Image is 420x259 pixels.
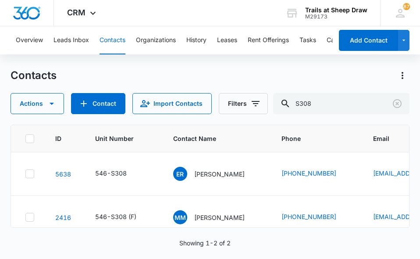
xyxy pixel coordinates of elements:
[16,26,43,54] button: Overview
[55,134,61,143] span: ID
[194,169,245,179] p: [PERSON_NAME]
[11,69,57,82] h1: Contacts
[395,68,409,83] button: Actions
[100,26,125,54] button: Contacts
[95,169,127,178] div: 546-S308
[281,134,339,143] span: Phone
[95,212,136,221] div: 546-S308 (F)
[186,26,206,54] button: History
[248,26,289,54] button: Rent Offerings
[173,210,187,224] span: MM
[403,3,410,10] span: 87
[132,93,212,114] button: Import Contacts
[194,213,245,222] p: [PERSON_NAME]
[95,169,142,179] div: Unit Number - 546-S308 - Select to Edit Field
[217,26,237,54] button: Leases
[305,7,367,14] div: account name
[273,93,409,114] input: Search Contacts
[67,8,85,17] span: CRM
[281,212,352,223] div: Phone - (970) 405-1526 - Select to Edit Field
[173,167,260,181] div: Contact Name - Eric Risinger - Select to Edit Field
[173,167,187,181] span: ER
[281,212,336,221] a: [PHONE_NUMBER]
[390,97,404,111] button: Clear
[173,210,260,224] div: Contact Name - Matthew McCartt - Select to Edit Field
[299,26,316,54] button: Tasks
[281,169,352,179] div: Phone - (402) 657-3804 - Select to Edit Field
[179,238,231,248] p: Showing 1-2 of 2
[339,30,398,51] button: Add Contact
[136,26,176,54] button: Organizations
[55,170,71,178] a: Navigate to contact details page for Eric Risinger
[95,134,152,143] span: Unit Number
[403,3,410,10] div: notifications count
[281,169,336,178] a: [PHONE_NUMBER]
[95,212,152,223] div: Unit Number - 546-S308 (F) - Select to Edit Field
[327,26,352,54] button: Calendar
[11,93,64,114] button: Actions
[71,93,125,114] button: Add Contact
[219,93,268,114] button: Filters
[305,14,367,20] div: account id
[53,26,89,54] button: Leads Inbox
[173,134,248,143] span: Contact Name
[55,214,71,221] a: Navigate to contact details page for Matthew McCartt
